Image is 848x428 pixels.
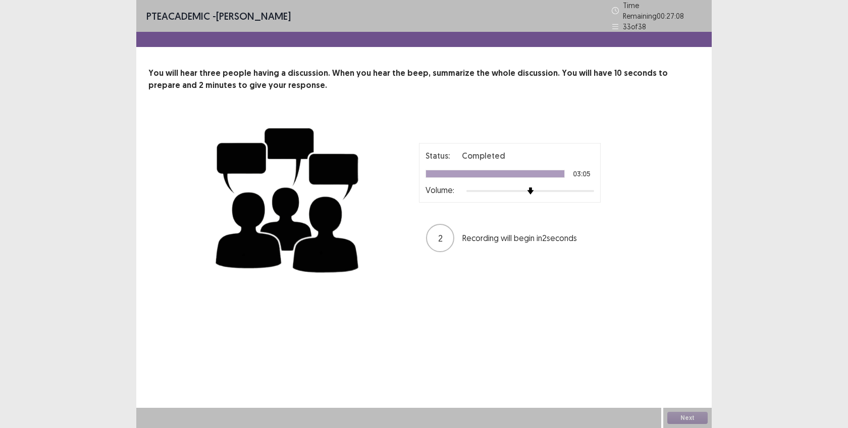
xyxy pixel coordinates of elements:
img: arrow-thumb [527,187,534,195]
p: 2 [438,231,443,245]
p: Status: [426,150,450,162]
p: 03:05 [573,170,591,177]
img: group-discussion [212,116,363,281]
p: - [PERSON_NAME] [146,9,291,24]
p: Recording will begin in 2 seconds [462,232,594,244]
p: Volume: [426,184,454,196]
p: 33 of 38 [623,21,646,32]
p: You will hear three people having a discussion. When you hear the beep, summarize the whole discu... [148,67,700,91]
p: Completed [462,150,505,162]
span: PTE academic [146,10,210,22]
